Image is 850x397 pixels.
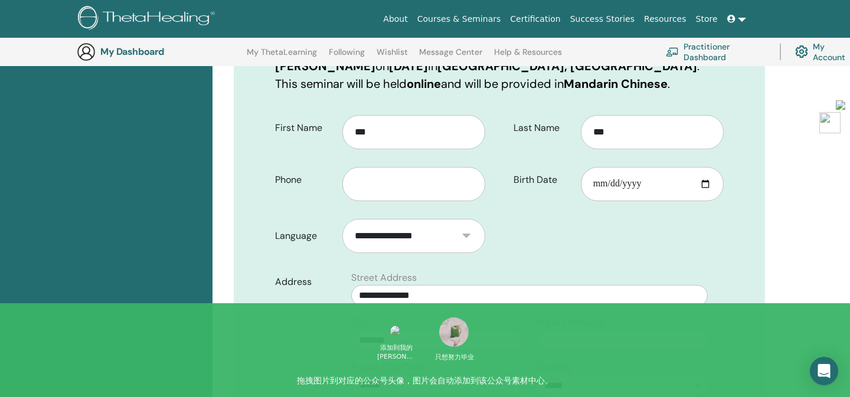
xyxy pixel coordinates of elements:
label: Language [266,225,342,247]
a: Practitioner Dashboard [666,39,766,65]
a: My ThetaLearning [247,47,317,66]
p: You are registering for on in . This seminar will be held and will be provided in . [275,40,724,93]
a: Resources [639,8,691,30]
a: Store [691,8,722,30]
b: online [407,76,441,91]
img: logo.png [78,6,219,32]
label: Birth Date [505,169,581,191]
div: Open Intercom Messenger [810,357,838,385]
a: Success Stories [565,8,639,30]
a: Following [329,47,365,66]
b: [GEOGRAPHIC_DATA], [GEOGRAPHIC_DATA] [437,58,697,74]
a: About [378,8,412,30]
label: Street Address [351,271,417,285]
a: Help & Resources [494,47,562,66]
h3: My Dashboard [100,46,218,57]
img: cog.svg [795,42,808,61]
label: First Name [266,117,342,139]
label: Address [266,271,344,293]
a: Wishlist [377,47,408,66]
label: Phone [266,169,342,191]
a: Message Center [419,47,482,66]
b: Mandarin Chinese [564,76,668,91]
b: [DATE] [389,58,428,74]
a: Courses & Seminars [413,8,506,30]
label: Last Name [505,117,581,139]
img: generic-user-icon.jpg [77,42,96,61]
a: Certification [505,8,565,30]
b: You and the Creator with [PERSON_NAME] [275,41,537,74]
img: chalkboard-teacher.svg [666,47,679,57]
